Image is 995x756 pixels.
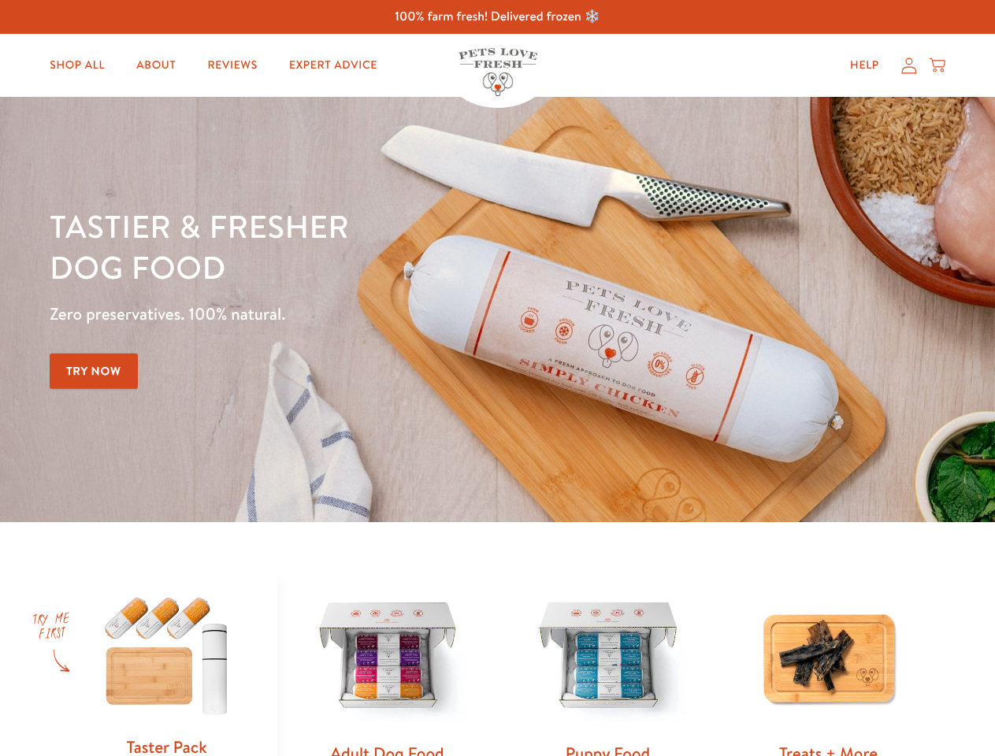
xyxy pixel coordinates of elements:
h1: Tastier & fresher dog food [50,206,647,287]
a: Reviews [195,50,269,81]
a: Help [837,50,892,81]
a: Try Now [50,354,138,389]
p: Zero preservatives. 100% natural. [50,300,647,328]
img: Pets Love Fresh [459,48,537,96]
a: Shop All [37,50,117,81]
a: About [124,50,188,81]
a: Expert Advice [277,50,390,81]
